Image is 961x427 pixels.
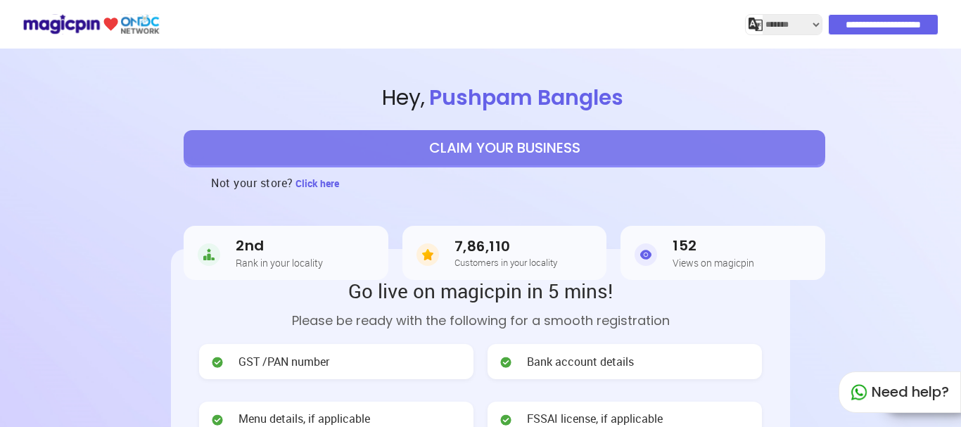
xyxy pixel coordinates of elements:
[198,241,220,269] img: Rank
[199,311,762,330] p: Please be ready with the following for a smooth registration
[184,130,825,165] button: CLAIM YOUR BUSINESS
[211,165,293,200] h3: Not your store?
[499,355,513,369] img: check
[23,12,160,37] img: ondc-logo-new-small.8a59708e.svg
[238,411,370,427] span: Menu details, if applicable
[527,354,634,370] span: Bank account details
[673,257,754,268] h5: Views on magicpin
[635,241,657,269] img: Views
[210,413,224,427] img: check
[499,413,513,427] img: check
[425,82,628,113] span: Pushpam Bangles
[236,238,323,254] h3: 2nd
[48,83,961,113] span: Hey ,
[839,371,961,413] div: Need help?
[295,177,339,190] span: Click here
[749,18,763,32] img: j2MGCQAAAABJRU5ErkJggg==
[238,354,329,370] span: GST /PAN number
[210,355,224,369] img: check
[199,277,762,304] h2: Go live on magicpin in 5 mins!
[673,238,754,254] h3: 152
[454,238,557,255] h3: 7,86,110
[527,411,663,427] span: FSSAI license, if applicable
[236,257,323,268] h5: Rank in your locality
[454,257,557,267] h5: Customers in your locality
[416,241,439,269] img: Customers
[851,384,867,401] img: whatapp_green.7240e66a.svg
